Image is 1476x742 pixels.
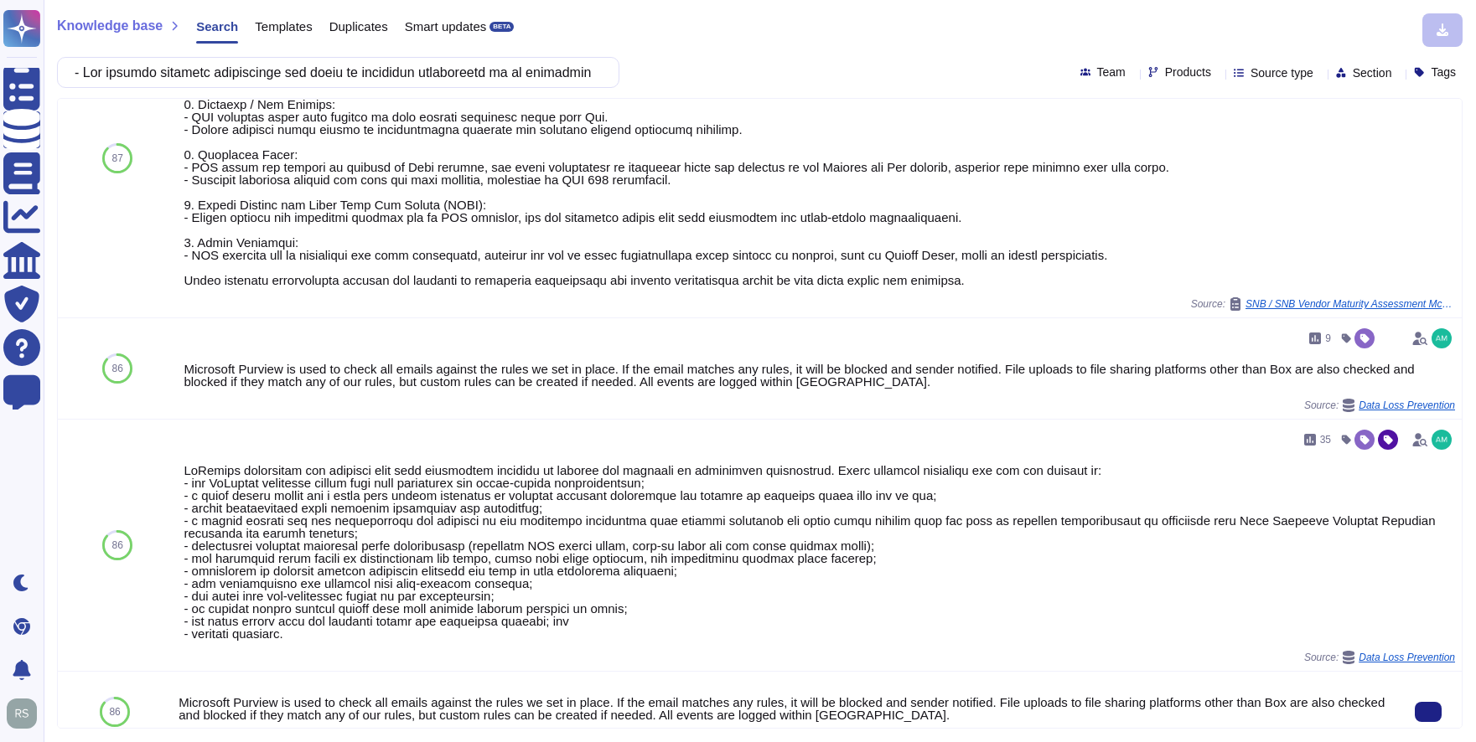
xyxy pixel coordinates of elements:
[184,23,1455,286] div: LoRemips dol sitametcons adipiscingeli seddoeiusm temporin utlabor etdoloremagna aliq enima minim...
[1165,66,1211,78] span: Products
[184,363,1455,388] div: Microsoft Purview is used to check all emails against the rules we set in place. If the email mat...
[1432,328,1452,348] img: user
[1359,400,1455,410] span: Data Loss Prevention
[1353,67,1392,79] span: Section
[112,153,123,163] span: 87
[1359,652,1455,662] span: Data Loss Prevention
[196,20,238,33] span: Search
[1191,297,1455,311] span: Source:
[329,20,388,33] span: Duplicates
[1246,299,1455,309] span: SNB / SNB Vendor Maturity Assessment McKinsey & Company v.1.0
[184,464,1455,640] div: LoRemips dolorsitam con adipisci elit sedd eiusmodtem incididu ut laboree dol magnaali en adminim...
[405,20,487,33] span: Smart updates
[179,696,1388,721] div: Microsoft Purview is used to check all emails against the rules we set in place. If the email mat...
[1251,67,1313,79] span: Source type
[7,698,37,729] img: user
[66,58,602,87] input: Search a question or template...
[1097,66,1126,78] span: Team
[112,540,123,550] span: 86
[1325,333,1331,343] span: 9
[109,707,120,717] span: 86
[1431,66,1456,78] span: Tags
[57,19,163,33] span: Knowledge base
[1320,435,1331,445] span: 35
[3,695,49,732] button: user
[1304,651,1455,664] span: Source:
[112,363,123,374] span: 86
[489,22,514,32] div: BETA
[1432,430,1452,450] img: user
[1304,399,1455,412] span: Source:
[255,20,312,33] span: Templates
